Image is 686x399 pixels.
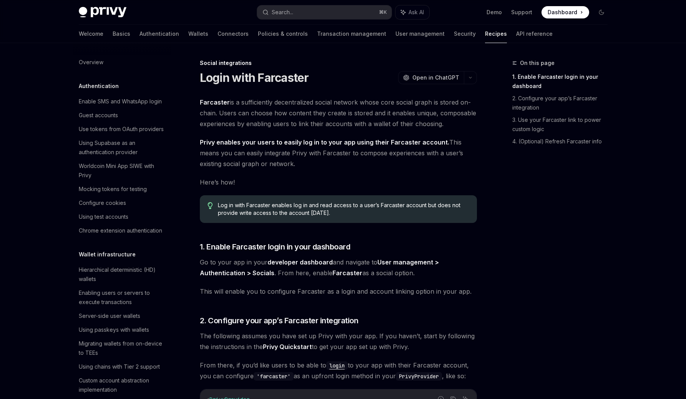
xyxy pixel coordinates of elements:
div: Using Supabase as an authentication provider [79,138,166,157]
div: Use tokens from OAuth providers [79,125,164,134]
h5: Wallet infrastructure [79,250,136,259]
div: Enabling users or servers to execute transactions [79,288,166,307]
button: Ask AI [395,5,429,19]
span: Ask AI [409,8,424,16]
span: 1. Enable Farcaster login in your dashboard [200,241,350,252]
span: Dashboard [548,8,577,16]
button: Toggle dark mode [595,6,608,18]
div: Hierarchical deterministic (HD) wallets [79,265,166,284]
div: Migrating wallets from on-device to TEEs [79,339,166,357]
div: Enable SMS and WhatsApp login [79,97,162,106]
div: Custom account abstraction implementation [79,376,166,394]
a: Security [454,25,476,43]
a: Recipes [485,25,507,43]
span: On this page [520,58,555,68]
a: Worldcoin Mini App SIWE with Privy [73,159,171,182]
a: Policies & controls [258,25,308,43]
button: Search...⌘K [257,5,392,19]
a: API reference [516,25,553,43]
div: Using test accounts [79,212,128,221]
a: Basics [113,25,130,43]
a: Wallets [188,25,208,43]
a: 1. Enable Farcaster login in your dashboard [512,71,614,92]
span: From there, if you’d like users to be able to to your app with their Farcaster account, you can c... [200,360,477,381]
strong: Privy Quickstart [263,343,312,351]
a: Migrating wallets from on-device to TEEs [73,337,171,360]
div: Search... [272,8,293,17]
a: Mocking tokens for testing [73,182,171,196]
a: 3. Use your Farcaster link to power custom logic [512,114,614,135]
span: is a sufficiently decentralized social network whose core social graph is stored on-chain. Users ... [200,97,477,129]
a: Use tokens from OAuth providers [73,122,171,136]
a: Connectors [218,25,249,43]
div: Mocking tokens for testing [79,185,147,194]
a: User management [395,25,445,43]
div: Guest accounts [79,111,118,120]
a: Chrome extension authentication [73,224,171,238]
a: Enabling users or servers to execute transactions [73,286,171,309]
a: developer dashboard [267,258,333,266]
span: Log in with Farcaster enables log in and read access to a user’s Farcaster account but does not p... [218,201,469,217]
h1: Login with Farcaster [200,71,309,85]
a: 2. Configure your app’s Farcaster integration [512,92,614,114]
code: PrivyProvider [396,372,442,381]
a: Demo [487,8,502,16]
a: Overview [73,55,171,69]
strong: Privy enables your users to easily log in to your app using their Farcaster account. [200,138,449,146]
a: 4. (Optional) Refresh Farcaster info [512,135,614,148]
div: Social integrations [200,59,477,67]
div: Chrome extension authentication [79,226,162,235]
a: Dashboard [541,6,589,18]
svg: Tip [208,202,213,209]
a: login [326,361,348,369]
a: Privy Quickstart [263,343,312,351]
a: Using Supabase as an authentication provider [73,136,171,159]
a: Using test accounts [73,210,171,224]
a: Authentication [140,25,179,43]
img: dark logo [79,7,126,18]
a: Support [511,8,532,16]
span: The following assumes you have set up Privy with your app. If you haven’t, start by following the... [200,331,477,352]
span: Here’s how! [200,177,477,188]
a: Custom account abstraction implementation [73,374,171,397]
code: login [326,361,348,370]
span: Go to your app in your and navigate to . From here, enable as a social option. [200,257,477,278]
a: Welcome [79,25,103,43]
h5: Authentication [79,81,119,91]
a: Guest accounts [73,108,171,122]
a: Configure cookies [73,196,171,210]
a: Enable SMS and WhatsApp login [73,95,171,108]
span: Open in ChatGPT [412,74,459,81]
a: Hierarchical deterministic (HD) wallets [73,263,171,286]
div: Using passkeys with wallets [79,325,149,334]
div: Worldcoin Mini App SIWE with Privy [79,161,166,180]
code: 'farcaster' [254,372,294,381]
span: This means you can easily integrate Privy with Farcaster to compose experiences with a user’s exi... [200,137,477,169]
a: Transaction management [317,25,386,43]
a: Farcaster [200,98,230,106]
div: Overview [79,58,103,67]
div: Configure cookies [79,198,126,208]
a: Server-side user wallets [73,309,171,323]
a: Using chains with Tier 2 support [73,360,171,374]
span: ⌘ K [379,9,387,15]
div: Server-side user wallets [79,311,140,321]
button: Open in ChatGPT [398,71,464,84]
strong: Farcaster [332,269,362,277]
div: Using chains with Tier 2 support [79,362,160,371]
span: This will enable you to configure Farcaster as a login and account linking option in your app. [200,286,477,297]
span: 2. Configure your app’s Farcaster integration [200,315,359,326]
a: Using passkeys with wallets [73,323,171,337]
